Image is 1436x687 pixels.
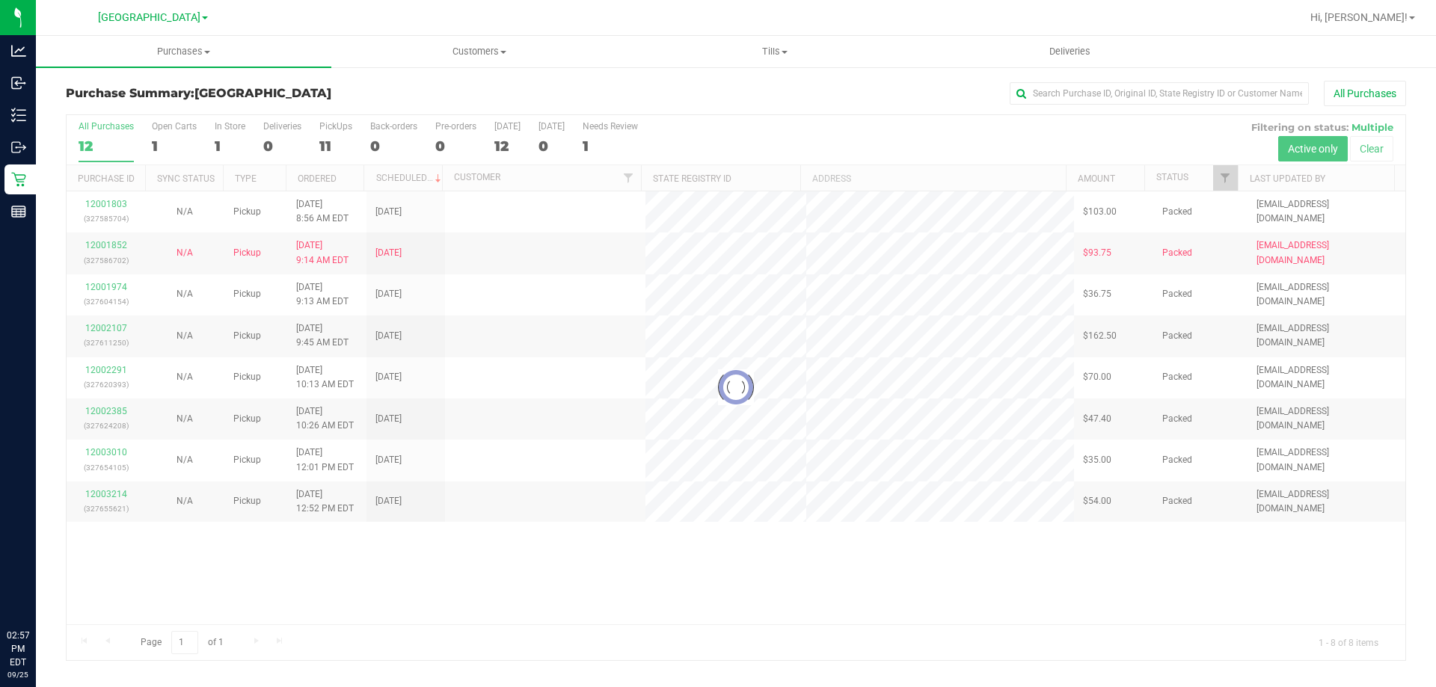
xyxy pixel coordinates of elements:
inline-svg: Analytics [11,43,26,58]
span: Purchases [36,45,331,58]
p: 09/25 [7,669,29,680]
span: [GEOGRAPHIC_DATA] [194,86,331,100]
span: [GEOGRAPHIC_DATA] [98,11,200,24]
inline-svg: Inventory [11,108,26,123]
button: All Purchases [1324,81,1406,106]
a: Purchases [36,36,331,67]
inline-svg: Inbound [11,76,26,90]
inline-svg: Retail [11,172,26,187]
span: Deliveries [1029,45,1111,58]
inline-svg: Reports [11,204,26,219]
span: Customers [332,45,626,58]
iframe: Resource center [15,567,60,612]
input: Search Purchase ID, Original ID, State Registry ID or Customer Name... [1010,82,1309,105]
span: Hi, [PERSON_NAME]! [1310,11,1408,23]
a: Tills [627,36,922,67]
span: Tills [628,45,921,58]
h3: Purchase Summary: [66,87,512,100]
p: 02:57 PM EDT [7,629,29,669]
inline-svg: Outbound [11,140,26,155]
a: Deliveries [922,36,1218,67]
a: Customers [331,36,627,67]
